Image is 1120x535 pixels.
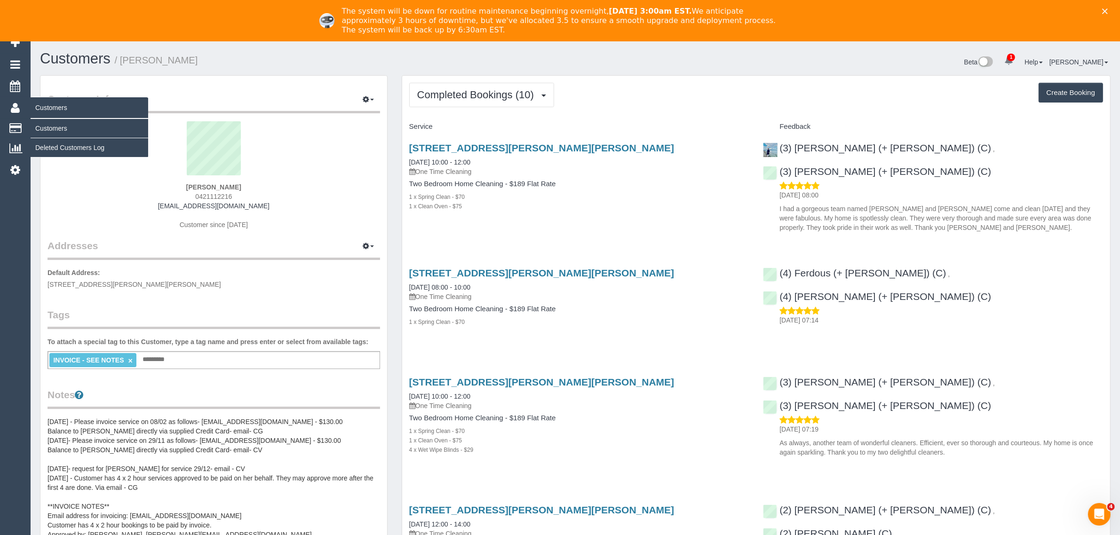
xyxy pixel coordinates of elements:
[31,119,148,138] a: Customers
[319,13,334,28] img: Profile image for Ellie
[409,414,749,422] h4: Two Bedroom Home Cleaning - $189 Flat Rate
[48,268,100,277] label: Default Address:
[409,158,470,166] a: [DATE] 10:00 - 12:00
[1102,8,1112,14] div: Close
[417,89,539,101] span: Completed Bookings (10)
[158,202,270,210] a: [EMAIL_ADDRESS][DOMAIN_NAME]
[763,504,991,515] a: (2) [PERSON_NAME] (+ [PERSON_NAME]) (C)
[409,83,554,107] button: Completed Bookings (10)
[409,393,470,400] a: [DATE] 10:00 - 12:00
[779,190,1103,200] p: [DATE] 08:00
[409,180,749,188] h4: Two Bedroom Home Cleaning - $189 Flat Rate
[964,58,993,66] a: Beta
[1088,503,1111,526] iframe: Intercom live chat
[409,504,675,515] a: [STREET_ADDRESS][PERSON_NAME][PERSON_NAME]
[779,315,1103,325] p: [DATE] 07:14
[409,520,470,528] a: [DATE] 12:00 - 14:00
[409,194,465,200] small: 1 x Spring Clean - $70
[779,425,1103,434] p: [DATE] 07:19
[409,167,749,176] p: One Time Cleaning
[779,204,1103,232] p: I had a gorgeous team named [PERSON_NAME] and [PERSON_NAME] come and clean [DATE] and they were f...
[763,377,991,387] a: (3) [PERSON_NAME] (+ [PERSON_NAME]) (C)
[409,319,465,325] small: 1 x Spring Clean - $70
[31,97,148,118] span: Customers
[763,400,991,411] a: (3) [PERSON_NAME] (+ [PERSON_NAME]) (C)
[128,357,132,365] a: ×
[1000,51,1018,71] a: 1
[48,337,368,346] label: To attach a special tag to this Customer, type a tag name and press enter or select from availabl...
[48,308,380,329] legend: Tags
[1049,58,1108,66] a: [PERSON_NAME]
[195,193,232,200] span: 0421112216
[409,401,749,410] p: One Time Cleaning
[763,142,991,153] a: (3) [PERSON_NAME] (+ [PERSON_NAME]) (C)
[409,447,474,453] small: 4 x Wet Wipe Blinds - $29
[409,428,465,434] small: 1 x Spring Clean - $70
[1039,83,1103,102] button: Create Booking
[409,283,470,291] a: [DATE] 08:00 - 10:00
[40,50,111,67] a: Customers
[409,377,675,387] a: [STREET_ADDRESS][PERSON_NAME][PERSON_NAME]
[1107,503,1115,511] span: 4
[31,118,148,157] ul: Customers
[1007,54,1015,61] span: 1
[763,123,1103,131] h4: Feedback
[993,379,995,387] span: ,
[409,142,675,153] a: [STREET_ADDRESS][PERSON_NAME][PERSON_NAME]
[409,305,749,313] h4: Two Bedroom Home Cleaning - $189 Flat Rate
[763,267,946,278] a: (4) Ferdous (+ [PERSON_NAME]) (C)
[948,270,950,278] span: ,
[1025,58,1043,66] a: Help
[115,55,198,65] small: / [PERSON_NAME]
[609,7,691,16] b: [DATE] 3:00am EST.
[409,123,749,131] h4: Service
[409,437,462,444] small: 1 x Clean Oven - $75
[180,221,248,228] span: Customer since [DATE]
[186,183,241,191] strong: [PERSON_NAME]
[48,388,380,409] legend: Notes
[763,143,778,157] img: (3) Arifin (+ Fatema) (C)
[779,438,1103,457] p: As always, another team of wonderful cleaners. Efficient, ever so thorough and courteous. My home...
[48,92,380,113] legend: Customer Info
[409,203,462,210] small: 1 x Clean Oven - $75
[993,507,995,515] span: ,
[977,56,993,69] img: New interface
[342,7,786,35] div: The system will be down for routine maintenance beginning overnight, We anticipate approximately ...
[409,267,675,278] a: [STREET_ADDRESS][PERSON_NAME][PERSON_NAME]
[763,291,991,302] a: (4) [PERSON_NAME] (+ [PERSON_NAME]) (C)
[31,138,148,157] a: Deleted Customers Log
[409,292,749,301] p: One Time Cleaning
[993,145,995,153] span: ,
[48,281,221,288] span: [STREET_ADDRESS][PERSON_NAME][PERSON_NAME]
[763,166,991,177] a: (3) [PERSON_NAME] (+ [PERSON_NAME]) (C)
[53,356,124,364] span: INVOICE - SEE NOTES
